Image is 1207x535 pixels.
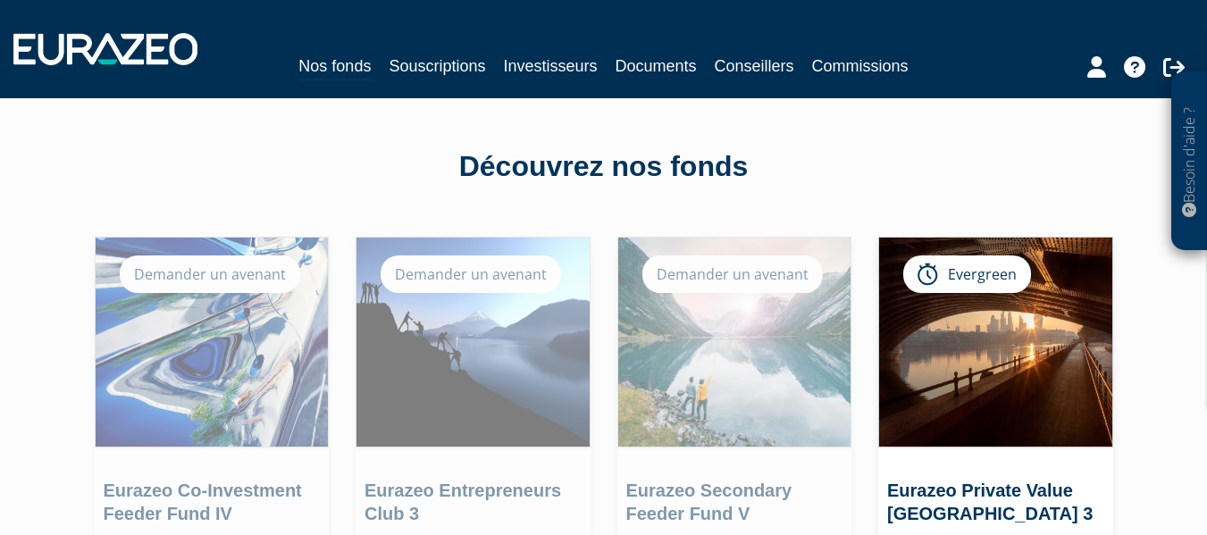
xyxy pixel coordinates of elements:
div: Demander un avenant [120,255,300,293]
a: Nos fonds [298,54,371,81]
div: Evergreen [903,255,1031,293]
div: Demander un avenant [381,255,561,293]
a: Souscriptions [389,54,485,79]
a: Eurazeo Secondary Feeder Fund V [626,481,792,523]
img: Eurazeo Secondary Feeder Fund V [618,238,851,447]
a: Conseillers [715,54,794,79]
div: Découvrez nos fonds [95,146,1113,188]
a: Eurazeo Entrepreneurs Club 3 [365,481,561,523]
a: Documents [616,54,697,79]
a: Commissions [812,54,909,79]
img: Eurazeo Co-Investment Feeder Fund IV [96,238,329,447]
div: Demander un avenant [642,255,823,293]
img: Eurazeo Entrepreneurs Club 3 [356,238,590,447]
p: Besoin d'aide ? [1179,81,1200,242]
img: 1732889491-logotype_eurazeo_blanc_rvb.png [13,33,197,65]
a: Eurazeo Co-Investment Feeder Fund IV [104,481,302,523]
a: Investisseurs [503,54,597,79]
img: Eurazeo Private Value Europe 3 [879,238,1112,447]
a: Eurazeo Private Value [GEOGRAPHIC_DATA] 3 [887,481,1093,523]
